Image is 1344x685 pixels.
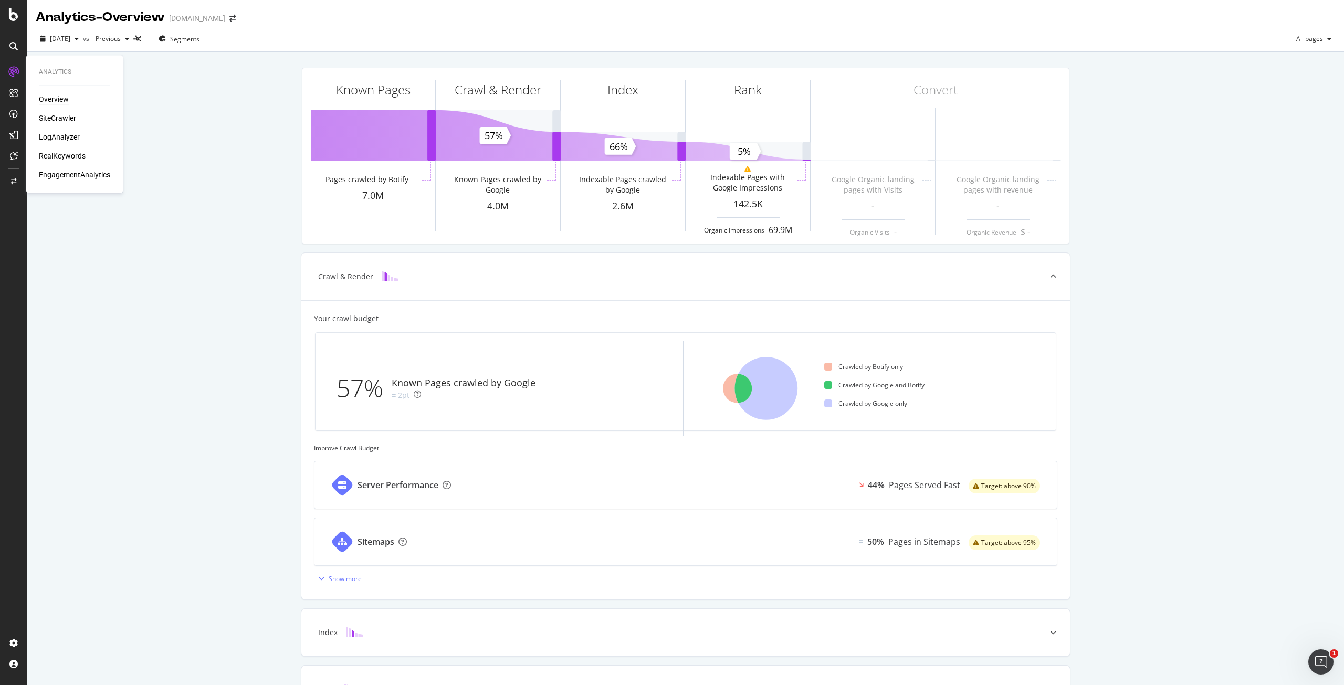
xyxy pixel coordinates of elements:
[36,30,83,47] button: [DATE]
[700,172,794,193] div: Indexable Pages with Google Impressions
[91,34,121,43] span: Previous
[450,174,544,195] div: Known Pages crawled by Google
[1292,34,1323,43] span: All pages
[1330,649,1338,658] span: 1
[170,35,199,44] span: Segments
[314,570,362,587] button: Show more
[346,627,363,637] img: block-icon
[39,151,86,161] a: RealKeywords
[39,132,80,142] a: LogAnalyzer
[382,271,398,281] img: block-icon
[169,13,225,24] div: [DOMAIN_NAME]
[229,15,236,22] div: arrow-right-arrow-left
[318,627,338,638] div: Index
[39,113,76,123] a: SiteCrawler
[336,81,411,99] div: Known Pages
[358,536,394,548] div: Sitemaps
[704,226,764,235] div: Organic Impressions
[314,313,379,324] div: Your crawl budget
[969,479,1040,493] div: warning label
[888,536,960,548] div: Pages in Sitemaps
[561,199,685,213] div: 2.6M
[1308,649,1333,675] iframe: Intercom live chat
[314,461,1057,509] a: Server Performance44%Pages Served Fastwarning label
[867,536,884,548] div: 50%
[868,479,885,491] div: 44%
[91,30,133,47] button: Previous
[455,81,541,99] div: Crawl & Render
[969,535,1040,550] div: warning label
[824,399,907,408] div: Crawled by Google only
[824,362,903,371] div: Crawled by Botify only
[39,68,110,77] div: Analytics
[325,174,408,185] div: Pages crawled by Botify
[734,81,762,99] div: Rank
[436,199,560,213] div: 4.0M
[769,224,792,236] div: 69.9M
[575,174,669,195] div: Indexable Pages crawled by Google
[607,81,638,99] div: Index
[154,30,204,47] button: Segments
[358,479,438,491] div: Server Performance
[311,189,435,203] div: 7.0M
[50,34,70,43] span: 2025 Aug. 1st
[686,197,810,211] div: 142.5K
[398,390,409,401] div: 2pt
[981,540,1036,546] span: Target: above 95%
[824,381,925,389] div: Crawled by Google and Botify
[1292,30,1336,47] button: All pages
[889,479,960,491] div: Pages Served Fast
[329,574,362,583] div: Show more
[392,394,396,397] img: Equal
[318,271,373,282] div: Crawl & Render
[83,34,91,43] span: vs
[39,170,110,180] a: EngagementAnalytics
[314,518,1057,566] a: SitemapsEqual50%Pages in Sitemapswarning label
[314,444,1057,452] div: Improve Crawl Budget
[36,8,165,26] div: Analytics - Overview
[859,540,863,543] img: Equal
[337,371,392,406] div: 57%
[39,94,69,104] a: Overview
[981,483,1036,489] span: Target: above 90%
[392,376,535,390] div: Known Pages crawled by Google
